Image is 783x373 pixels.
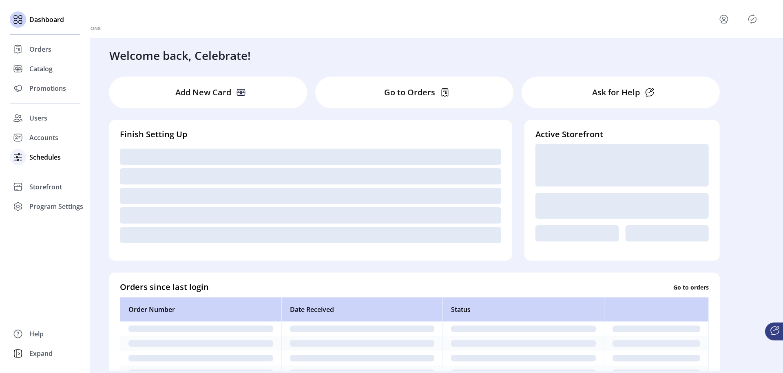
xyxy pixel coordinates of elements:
th: Order Number [120,297,281,322]
span: Program Settings [29,202,83,211]
p: Go to orders [673,283,709,291]
p: Go to Orders [384,86,435,99]
span: Help [29,329,44,339]
h3: Welcome back, Celebrate! [109,47,251,64]
span: Expand [29,349,53,358]
h4: Finish Setting Up [120,128,501,140]
p: Ask for Help [592,86,640,99]
span: Storefront [29,182,62,192]
h4: Active Storefront [535,128,709,140]
span: Schedules [29,152,61,162]
th: Status [442,297,604,322]
button: menu [717,13,730,26]
span: Accounts [29,133,58,143]
h4: Orders since last login [120,281,209,293]
span: Catalog [29,64,53,74]
p: Add New Card [175,86,231,99]
span: Promotions [29,83,66,93]
th: Date Received [281,297,443,322]
span: Users [29,113,47,123]
button: Publisher Panel [746,13,759,26]
span: Orders [29,44,51,54]
span: Dashboard [29,15,64,24]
